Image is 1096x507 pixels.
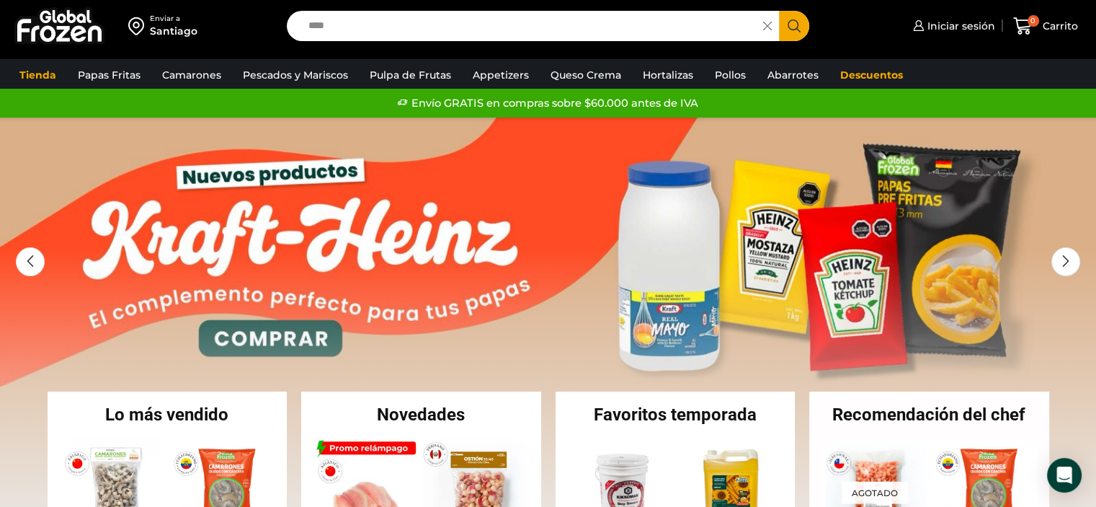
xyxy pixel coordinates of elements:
div: Enviar a [150,14,197,24]
div: Next slide [1051,247,1080,276]
h2: Recomendación del chef [809,406,1049,423]
a: Pulpa de Frutas [362,61,458,89]
a: Camarones [155,61,228,89]
a: Hortalizas [636,61,700,89]
p: Agotado [842,481,908,503]
img: address-field-icon.svg [128,14,150,38]
a: Iniciar sesión [909,12,995,40]
a: Pescados y Mariscos [236,61,355,89]
a: Descuentos [833,61,910,89]
div: Santiago [150,24,197,38]
div: Open Intercom Messenger [1047,458,1082,493]
span: Iniciar sesión [924,19,995,33]
span: 0 [1028,15,1039,27]
div: Previous slide [16,247,45,276]
h2: Favoritos temporada [556,406,796,423]
a: Tienda [12,61,63,89]
a: 0 Carrito [1010,9,1082,43]
button: Search button [779,11,809,41]
a: Pollos [708,61,753,89]
h2: Novedades [301,406,541,423]
a: Abarrotes [760,61,826,89]
a: Appetizers [465,61,536,89]
a: Queso Crema [543,61,628,89]
h2: Lo más vendido [48,406,288,423]
span: Carrito [1039,19,1078,33]
a: Papas Fritas [71,61,148,89]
